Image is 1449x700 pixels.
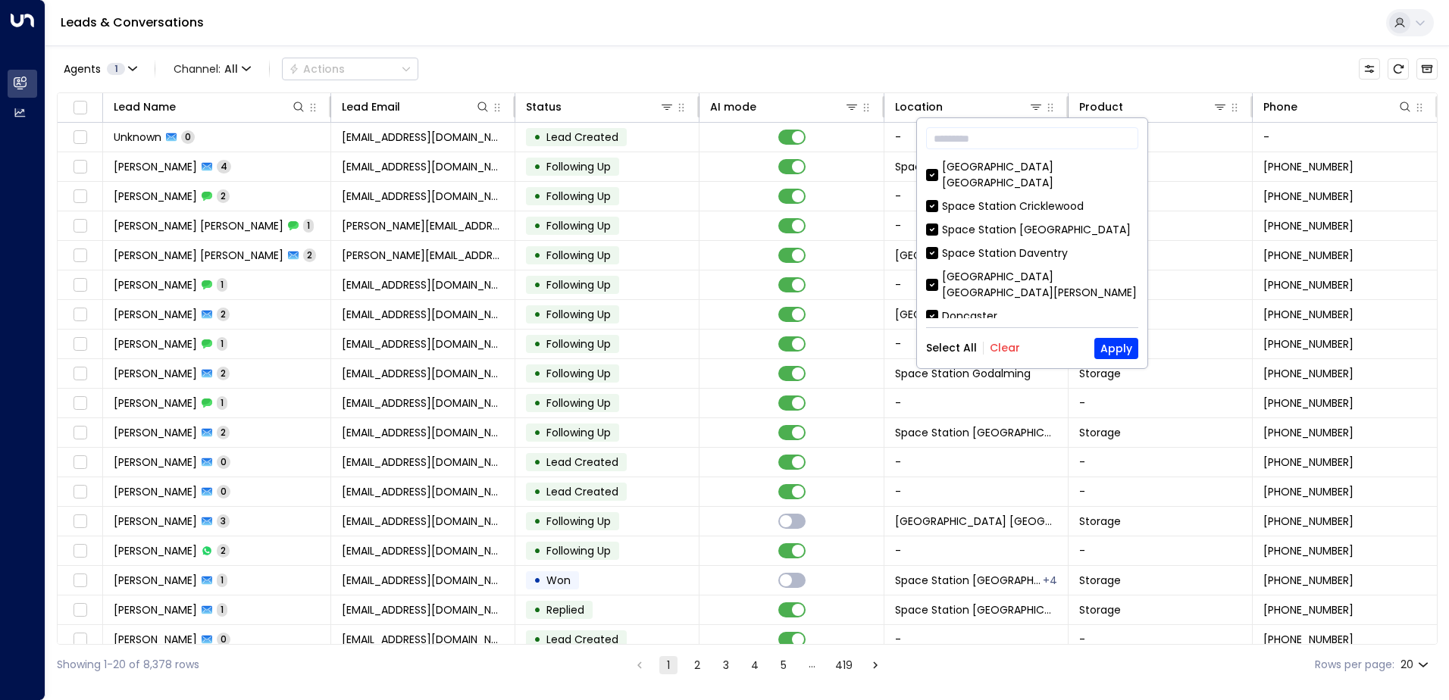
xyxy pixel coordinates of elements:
span: charlsescott221@gmail.com [342,395,504,411]
div: Product [1079,98,1123,116]
span: Toggle select row [70,512,89,531]
span: 1 [217,396,227,409]
span: 2 [217,189,230,202]
td: - [884,448,1069,477]
div: • [534,627,541,652]
button: Go to page 3 [717,656,735,674]
span: Following Up [546,366,611,381]
div: Status [526,98,562,116]
span: Charles Scott [114,425,197,440]
button: page 1 [659,656,678,674]
div: Actions [289,62,345,76]
span: kezzdavisx@gmail.com [342,277,504,292]
div: Phone [1263,98,1297,116]
div: [GEOGRAPHIC_DATA] [GEOGRAPHIC_DATA] [942,159,1138,191]
span: Space Station Castle Bromwich [895,307,1057,322]
span: +447584598165 [1263,336,1354,352]
span: Charles Scott [114,455,197,470]
span: +447567890123 [1263,425,1354,440]
span: +447581403829 [1263,277,1354,292]
nav: pagination navigation [630,655,885,674]
span: Toggle select row [70,335,89,354]
span: Charles Scott [114,602,197,617]
div: [GEOGRAPHIC_DATA] [GEOGRAPHIC_DATA][PERSON_NAME] [942,269,1138,301]
span: pratik@kate.ooo [342,248,504,263]
div: Space Station Cricklewood [926,198,1138,214]
span: +447584598165 [1263,366,1354,381]
span: Following Up [546,189,611,204]
td: - [1069,123,1253,152]
span: Kerry Price [114,307,197,322]
td: - [1069,270,1253,299]
span: Storage [1079,514,1121,529]
div: Space Station Daventry [926,245,1138,261]
span: Lead Created [546,632,618,647]
span: dazhall.ref@live.co.uk [342,130,504,145]
span: 2 [217,426,230,439]
span: 4 [217,160,231,173]
span: charlsescott221@gmail.com [342,484,504,499]
span: Channel: [167,58,257,80]
span: Following Up [546,395,611,411]
span: Space Station Brentford [895,573,1041,588]
span: Toggle select row [70,246,89,265]
td: - [1069,330,1253,358]
div: Doncaster [942,308,997,324]
a: Leads & Conversations [61,14,204,31]
span: Space Station Slough [895,248,1006,263]
div: • [534,242,541,268]
div: Space Station Chiswick,Space Station Kings Heath,Space Station Swiss Cottage,Space Station Banbury [1043,573,1057,588]
td: - [1069,389,1253,417]
span: pratik@kate.ooo [342,218,504,233]
div: [GEOGRAPHIC_DATA] [GEOGRAPHIC_DATA][PERSON_NAME] [926,269,1138,301]
span: Storage [1079,366,1121,381]
div: • [534,508,541,534]
span: 1 [217,337,227,350]
div: • [534,597,541,623]
div: • [534,420,541,445]
span: +447876123000 [1263,248,1354,263]
td: - [1253,123,1437,152]
span: Agents [64,64,101,74]
div: Status [526,98,674,116]
div: Space Station [GEOGRAPHIC_DATA] [926,222,1138,238]
span: charlsescott221@gmail.com [342,425,504,440]
span: stu.eph@gmail.com [342,336,504,352]
span: Following Up [546,248,611,263]
td: - [884,625,1069,654]
span: +447567890123 [1263,455,1354,470]
span: +447567890123 [1263,543,1354,558]
span: Toggle select row [70,217,89,236]
span: charlsescott221@gmail.com [342,573,504,588]
span: aishwaryajp3598@gmail.com [342,189,504,204]
div: Location [895,98,943,116]
button: Go to page 2 [688,656,706,674]
span: Lead Created [546,455,618,470]
button: Clear [990,342,1020,354]
td: - [1069,625,1253,654]
span: aishwaryajp3598@gmail.com [342,159,504,174]
span: Space Station Doncaster [895,159,1057,174]
div: • [534,567,541,593]
span: Toggle select row [70,601,89,620]
span: Following Up [546,336,611,352]
td: - [1069,211,1253,240]
span: Aishwarya Joshi [114,159,197,174]
span: 0 [217,633,230,645]
span: Toggle select row [70,453,89,472]
div: Location [895,98,1044,116]
button: Go to page 5 [775,656,793,674]
span: 2 [217,544,230,557]
button: Select All [926,342,977,354]
button: Go to page 4 [746,656,764,674]
span: charlsescott221@gmail.com [342,455,504,470]
span: Space Station Godalming [895,366,1031,381]
span: Replied [546,602,584,617]
span: +447587734882 [1263,159,1354,174]
div: Button group with a nested menu [282,58,418,80]
span: Toggle select row [70,483,89,502]
span: Kerry Price [114,277,197,292]
td: - [1069,448,1253,477]
span: 1 [107,63,125,75]
span: Charles Scott [114,543,197,558]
